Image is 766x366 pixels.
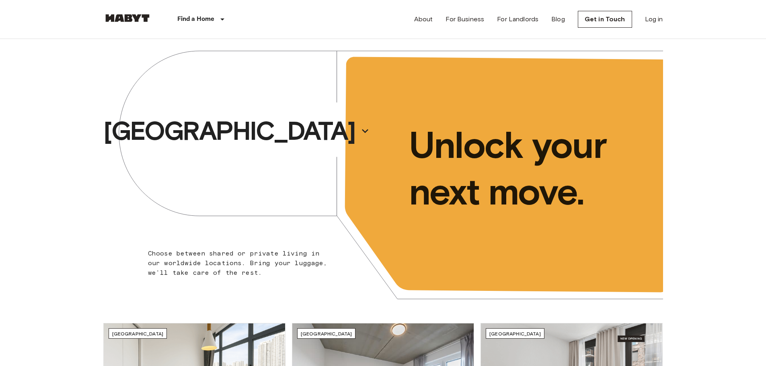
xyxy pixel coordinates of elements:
span: [GEOGRAPHIC_DATA] [112,331,164,337]
p: Choose between shared or private living in our worldwide locations. Bring your luggage, we'll tak... [148,249,333,278]
a: Get in Touch [578,11,632,28]
span: [GEOGRAPHIC_DATA] [301,331,352,337]
p: Unlock your next move. [409,122,650,215]
a: Log in [645,14,663,24]
p: Find a Home [177,14,215,24]
a: For Business [446,14,484,24]
p: [GEOGRAPHIC_DATA] [103,115,355,147]
a: For Landlords [497,14,538,24]
button: [GEOGRAPHIC_DATA] [100,112,373,149]
a: Blog [551,14,565,24]
a: About [414,14,433,24]
span: [GEOGRAPHIC_DATA] [489,331,541,337]
img: Habyt [103,14,152,22]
